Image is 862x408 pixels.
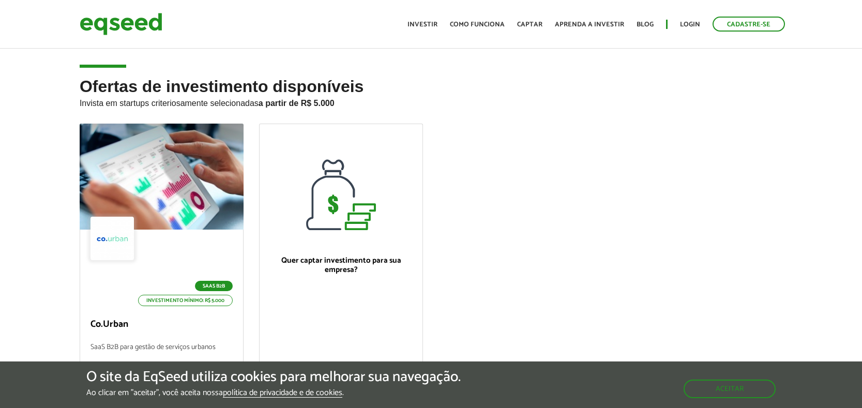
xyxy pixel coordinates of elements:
h5: O site da EqSeed utiliza cookies para melhorar sua navegação. [86,369,461,385]
p: Quer captar investimento para sua empresa? [270,256,412,275]
a: política de privacidade e de cookies [223,389,342,398]
button: Aceitar [684,380,776,398]
p: Investimento mínimo: R$ 5.000 [138,295,233,306]
a: Investir [407,21,437,28]
p: Invista em startups criteriosamente selecionadas [80,96,782,108]
h2: Ofertas de investimento disponíveis [80,78,782,124]
p: SaaS B2B para gestão de serviços urbanos [90,343,233,366]
p: Ao clicar em "aceitar", você aceita nossa . [86,388,461,398]
a: Aprenda a investir [555,21,624,28]
p: SaaS B2B [195,281,233,291]
a: Login [680,21,700,28]
a: Como funciona [450,21,505,28]
a: Blog [637,21,654,28]
p: Co.Urban [90,319,233,330]
strong: a partir de R$ 5.000 [259,99,335,108]
a: Captar [517,21,542,28]
a: Cadastre-se [713,17,785,32]
img: EqSeed [80,10,162,38]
